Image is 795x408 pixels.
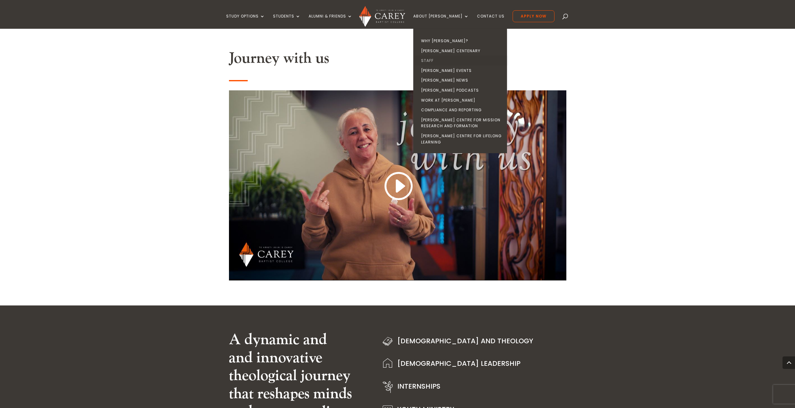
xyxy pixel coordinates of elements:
[383,358,393,368] img: Building
[397,336,533,346] a: [DEMOGRAPHIC_DATA] and Theology
[415,115,509,131] a: [PERSON_NAME] Centre for Mission Research and Formation
[397,359,520,368] a: [DEMOGRAPHIC_DATA] Leadership
[415,56,509,66] a: Staff
[397,381,440,391] a: Internships
[309,14,352,29] a: Alumni & Friends
[229,49,566,71] h2: Journey with us
[383,381,393,393] img: Plant
[415,66,509,76] a: [PERSON_NAME] Events
[273,14,301,29] a: Students
[415,95,509,105] a: Work at [PERSON_NAME]
[383,337,393,346] img: Bible
[415,105,509,115] a: Compliance and Reporting
[415,46,509,56] a: [PERSON_NAME] Centenary
[226,14,265,29] a: Study Options
[415,85,509,95] a: [PERSON_NAME] Podcasts
[415,75,509,85] a: [PERSON_NAME] News
[415,36,509,46] a: Why [PERSON_NAME]?
[477,14,504,29] a: Contact Us
[413,14,469,29] a: About [PERSON_NAME]
[359,6,405,27] img: Carey Baptist College
[513,10,554,22] a: Apply Now
[415,131,509,147] a: [PERSON_NAME] Centre for Lifelong Learning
